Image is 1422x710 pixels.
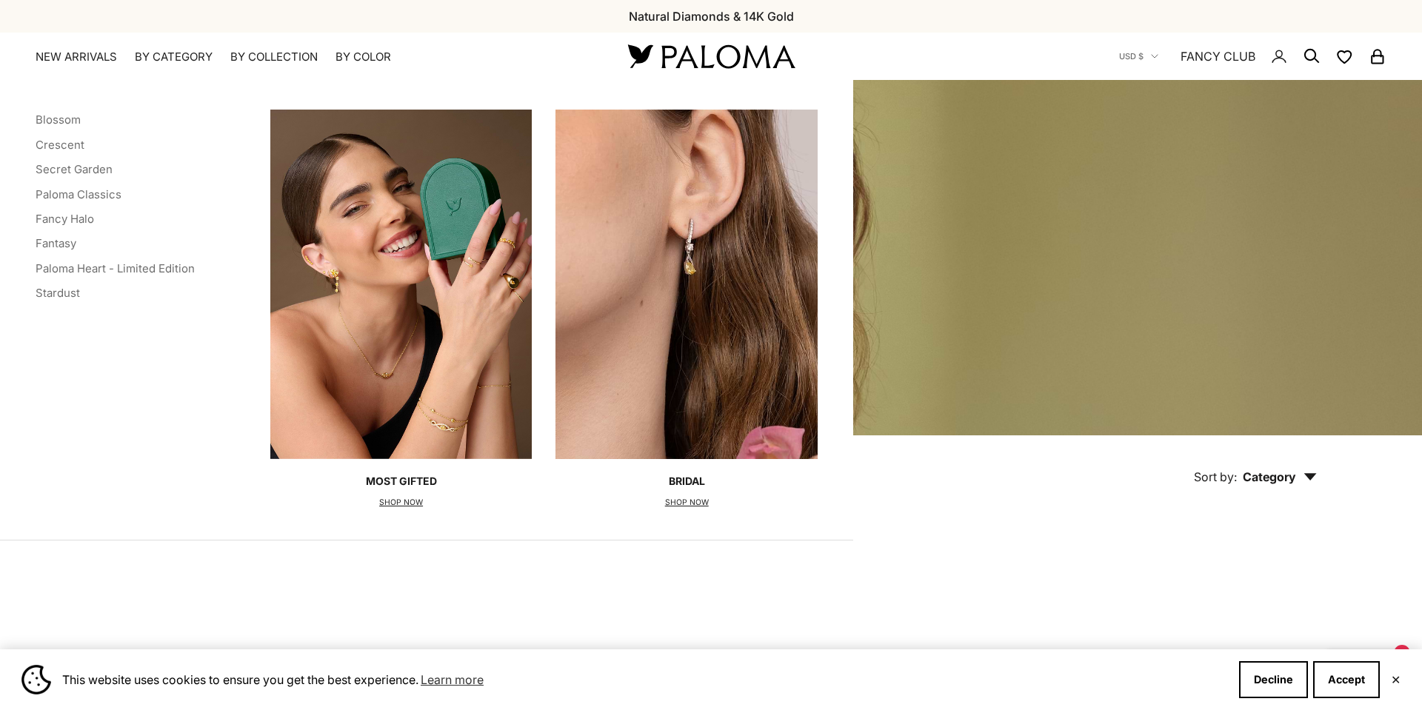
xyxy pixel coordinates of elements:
[1239,661,1308,698] button: Decline
[36,50,117,64] a: NEW ARRIVALS
[366,495,437,510] p: SHOP NOW
[1181,47,1255,66] a: FANCY CLUB
[36,187,121,201] a: Paloma Classics
[418,669,486,691] a: Learn more
[1119,33,1386,80] nav: Secondary navigation
[555,110,818,509] a: BridalSHOP NOW
[36,261,195,275] a: Paloma Heart - Limited Edition
[1243,469,1317,484] span: Category
[629,7,794,26] p: Natural Diamonds & 14K Gold
[1391,675,1401,684] button: Close
[665,495,709,510] p: SHOP NOW
[1119,50,1158,63] button: USD $
[36,212,94,226] a: Fancy Halo
[135,50,213,64] summary: By Category
[366,474,437,489] p: Most Gifted
[36,236,76,250] a: Fantasy
[336,50,391,64] summary: By Color
[36,162,113,176] a: Secret Garden
[36,113,81,127] a: Blossom
[21,665,51,694] img: Cookie banner
[36,50,592,64] nav: Primary navigation
[665,474,709,489] p: Bridal
[1313,661,1380,698] button: Accept
[36,138,84,152] a: Crescent
[36,286,80,300] a: Stardust
[270,110,533,509] a: Most GiftedSHOP NOW
[230,50,318,64] summary: By Collection
[1194,469,1237,484] span: Sort by:
[1119,50,1144,63] span: USD $
[1160,435,1351,498] button: Sort by: Category
[62,669,1227,691] span: This website uses cookies to ensure you get the best experience.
